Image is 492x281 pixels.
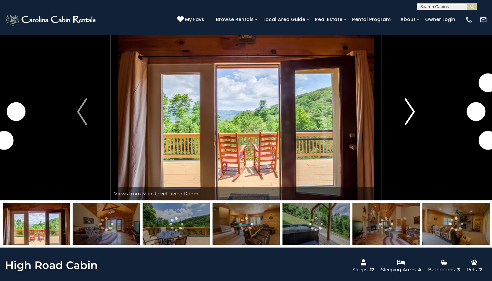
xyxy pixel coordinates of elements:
button: Previous [54,23,111,200]
a: Owner Login [422,14,459,25]
img: 163263470 [282,203,350,245]
a: About [397,14,419,25]
span: My Favs [185,16,204,23]
img: White-1-2.png [5,13,98,26]
img: arrow [77,98,87,125]
img: 163263456 [3,203,70,245]
img: 163263467 [213,203,280,245]
img: 163263466 [73,203,140,245]
a: My Favs [177,16,206,23]
img: 163263459 [422,203,490,245]
img: arrow [405,98,415,125]
a: Rental Program [349,14,394,25]
img: mail-regular-white.png [480,16,487,23]
img: 163263458 [143,203,210,245]
div: Views from Main Level Living Room [111,187,382,200]
img: 163263457 [352,203,420,245]
img: phone-regular-white.png [465,16,473,23]
a: Real Estate [312,14,346,25]
a: Local Area Guide [260,14,309,25]
a: Browse Rentals [213,14,257,25]
button: Next [381,23,438,200]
